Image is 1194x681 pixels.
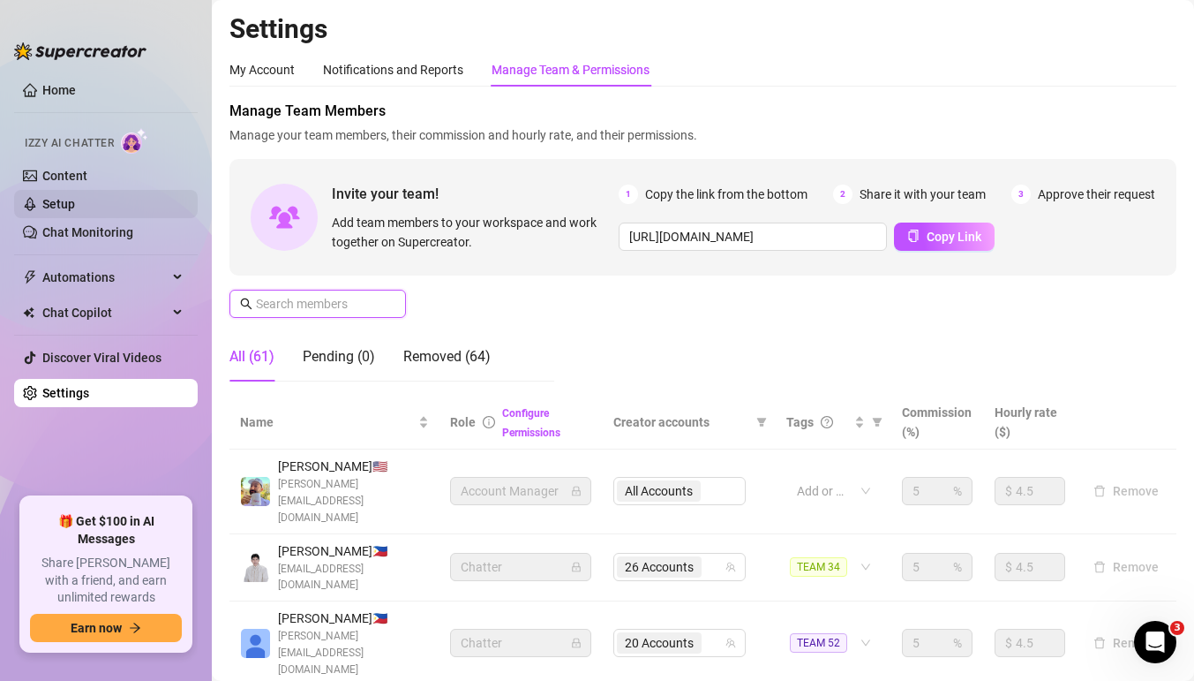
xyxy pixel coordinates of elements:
[833,185,852,204] span: 2
[725,562,736,572] span: team
[278,609,429,628] span: [PERSON_NAME] 🇵🇭
[229,396,439,450] th: Name
[129,622,141,634] span: arrow-right
[14,42,146,60] img: logo-BBDzfeDw.svg
[1038,185,1155,204] span: Approve their request
[42,225,133,239] a: Chat Monitoring
[571,638,582,648] span: lock
[278,541,429,561] span: [PERSON_NAME] 🇵🇭
[461,554,581,580] span: Chatter
[332,183,619,205] span: Invite your team!
[907,230,920,242] span: copy
[278,561,429,594] span: [EMAIL_ADDRESS][DOMAIN_NAME]
[502,407,560,439] a: Configure Permissions
[42,351,161,365] a: Discover Viral Videos
[23,306,34,319] img: Chat Copilot
[790,557,847,577] span: TEAM 34
[571,486,582,496] span: lock
[821,416,833,428] span: question-circle
[240,298,252,310] span: search
[323,60,463,79] div: Notifications and Reports
[927,230,981,244] span: Copy Link
[229,125,1176,145] span: Manage your team members, their commission and hourly rate, and their permissions.
[756,417,767,428] span: filter
[229,12,1176,46] h2: Settings
[42,169,87,183] a: Content
[1086,556,1166,578] button: Remove
[625,557,694,577] span: 26 Accounts
[725,638,736,648] span: team
[71,621,122,635] span: Earn now
[42,83,76,97] a: Home
[278,628,429,678] span: [PERSON_NAME][EMAIL_ADDRESS][DOMAIN_NAME]
[894,223,995,251] button: Copy Link
[1170,621,1184,635] span: 3
[30,555,182,607] span: Share [PERSON_NAME] with a friend, and earn unlimited rewards
[229,60,295,79] div: My Account
[450,415,476,429] span: Role
[229,101,1176,122] span: Manage Team Members
[786,412,814,432] span: Tags
[241,553,270,582] img: Paul Andrei Casupanan
[868,409,886,435] span: filter
[617,632,702,654] span: 20 Accounts
[891,396,983,450] th: Commission (%)
[872,417,882,428] span: filter
[790,633,847,653] span: TEAM 52
[25,135,114,152] span: Izzy AI Chatter
[613,412,749,432] span: Creator accounts
[625,633,694,653] span: 20 Accounts
[30,614,182,642] button: Earn nowarrow-right
[42,197,75,211] a: Setup
[332,213,612,252] span: Add team members to your workspace and work together on Supercreator.
[42,299,168,327] span: Chat Copilot
[240,412,415,432] span: Name
[229,346,274,367] div: All (61)
[23,270,37,284] span: thunderbolt
[1134,621,1176,663] iframe: Intercom live chat
[619,185,638,204] span: 1
[278,476,429,526] span: [PERSON_NAME][EMAIL_ADDRESS][DOMAIN_NAME]
[753,409,770,435] span: filter
[1086,480,1166,502] button: Remove
[303,346,375,367] div: Pending (0)
[461,478,581,504] span: Account Manager
[42,263,168,291] span: Automations
[278,457,429,476] span: [PERSON_NAME] 🇺🇸
[1086,632,1166,654] button: Remove
[241,477,270,506] img: Evan Gillis
[121,128,148,154] img: AI Chatter
[984,396,1076,450] th: Hourly rate ($)
[42,386,89,400] a: Settings
[617,556,702,578] span: 26 Accounts
[645,185,807,204] span: Copy the link from the bottom
[483,416,495,428] span: info-circle
[860,185,986,204] span: Share it with your team
[403,346,491,367] div: Removed (64)
[492,60,650,79] div: Manage Team & Permissions
[1011,185,1031,204] span: 3
[241,629,270,658] img: Katrina Mendiola
[461,630,581,656] span: Chatter
[256,294,381,314] input: Search members
[571,562,582,572] span: lock
[30,513,182,548] span: 🎁 Get $100 in AI Messages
